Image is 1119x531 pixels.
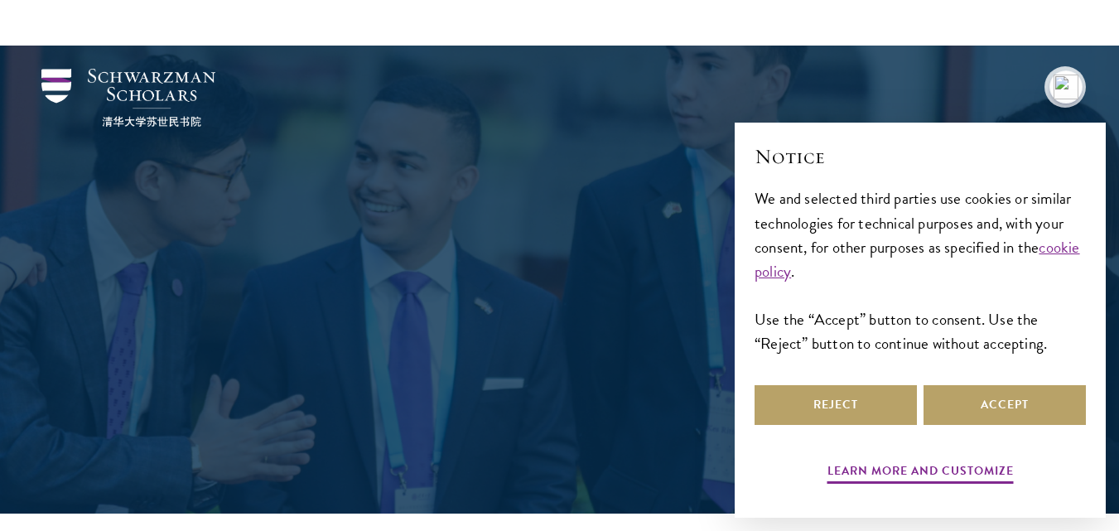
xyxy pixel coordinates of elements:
[755,186,1086,355] div: We and selected third parties use cookies or similar technologies for technical purposes and, wit...
[827,461,1014,486] button: Learn more and customize
[1054,75,1078,99] img: SE-Logo-Mark-Lightmode.png
[755,235,1080,283] a: cookie policy
[755,142,1086,171] h2: Notice
[924,385,1086,425] button: Accept
[755,385,917,425] button: Reject
[41,69,215,127] img: Schwarzman Scholars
